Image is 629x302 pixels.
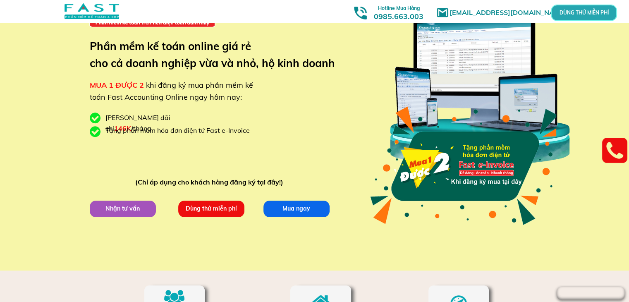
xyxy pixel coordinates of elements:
div: [PERSON_NAME] đãi chỉ /tháng [105,113,213,134]
div: Tặng phần mềm hóa đơn điện tử Fast e-Invoice [105,125,256,136]
span: 146K [114,124,131,132]
p: DÙNG THỬ MIỄN PHÍ [574,11,593,15]
h3: 0985.663.003 [365,3,433,21]
h3: Phần mềm kế toán online giá rẻ cho cả doanh nghiệp vừa và nhỏ, hộ kinh doanh [90,38,347,72]
div: (Chỉ áp dụng cho khách hàng đăng ký tại đây!) [135,177,287,188]
p: Dùng thử miễn phí [178,200,244,217]
span: MUA 1 ĐƯỢC 2 [90,80,144,90]
p: Nhận tư vấn [89,200,155,217]
span: Hotline Mua Hàng [378,5,420,11]
span: khi đăng ký mua phần mềm kế toán Fast Accounting Online ngay hôm nay: [90,80,253,102]
h1: [EMAIL_ADDRESS][DOMAIN_NAME] [450,7,572,18]
p: Mua ngay [263,200,329,217]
